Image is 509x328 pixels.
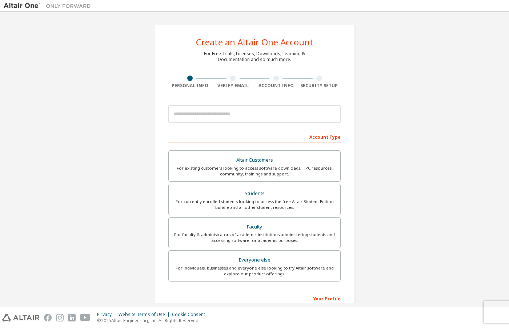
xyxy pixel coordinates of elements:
[173,165,336,177] div: For existing customers looking to access software downloads, HPC resources, community, trainings ...
[204,51,305,62] div: For Free Trials, Licenses, Downloads, Learning & Documentation and so much more.
[97,317,209,324] p: © 2025 Altair Engineering, Inc. All Rights Reserved.
[212,83,255,89] div: Verify Email
[173,199,336,210] div: For currently enrolled students looking to access the free Altair Student Edition bundle and all ...
[173,255,336,265] div: Everyone else
[173,232,336,243] div: For faculty & administrators of academic institutions administering students and accessing softwa...
[4,2,95,9] img: Altair One
[172,312,209,317] div: Cookie Consent
[196,38,313,46] div: Create an Altair One Account
[56,314,64,321] img: instagram.svg
[97,312,119,317] div: Privacy
[168,83,212,89] div: Personal Info
[173,155,336,165] div: Altair Customers
[44,314,52,321] img: facebook.svg
[298,83,341,89] div: Security Setup
[80,314,91,321] img: youtube.svg
[254,83,298,89] div: Account Info
[168,131,341,142] div: Account Type
[173,189,336,199] div: Students
[68,314,76,321] img: linkedin.svg
[173,222,336,232] div: Faculty
[2,314,40,321] img: altair_logo.svg
[168,292,341,304] div: Your Profile
[173,265,336,277] div: For individuals, businesses and everyone else looking to try Altair software and explore our prod...
[119,312,172,317] div: Website Terms of Use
